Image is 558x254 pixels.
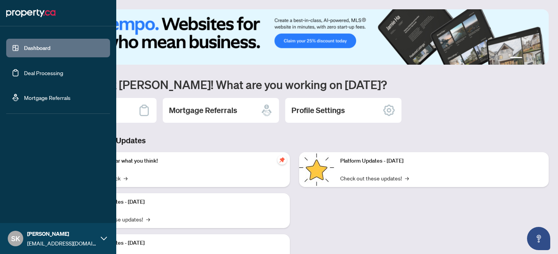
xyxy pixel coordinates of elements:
[6,7,55,19] img: logo
[277,155,287,165] span: pushpin
[81,198,284,206] p: Platform Updates - [DATE]
[40,135,549,146] h3: Brokerage & Industry Updates
[532,57,535,60] button: 3
[340,157,542,165] p: Platform Updates - [DATE]
[169,105,237,116] h2: Mortgage Referrals
[81,157,284,165] p: We want to hear what you think!
[538,57,541,60] button: 4
[124,174,127,182] span: →
[24,94,71,101] a: Mortgage Referrals
[510,57,522,60] button: 1
[525,57,529,60] button: 2
[27,230,97,238] span: [PERSON_NAME]
[299,152,334,187] img: Platform Updates - June 23, 2025
[27,239,97,247] span: [EMAIL_ADDRESS][DOMAIN_NAME]
[527,227,550,250] button: Open asap
[24,69,63,76] a: Deal Processing
[291,105,345,116] h2: Profile Settings
[24,45,50,51] a: Dashboard
[146,215,150,223] span: →
[81,239,284,247] p: Platform Updates - [DATE]
[340,174,409,182] a: Check out these updates!→
[405,174,409,182] span: →
[11,233,20,244] span: SK
[40,77,549,92] h1: Welcome back [PERSON_NAME]! What are you working on [DATE]?
[40,9,549,65] img: Slide 0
